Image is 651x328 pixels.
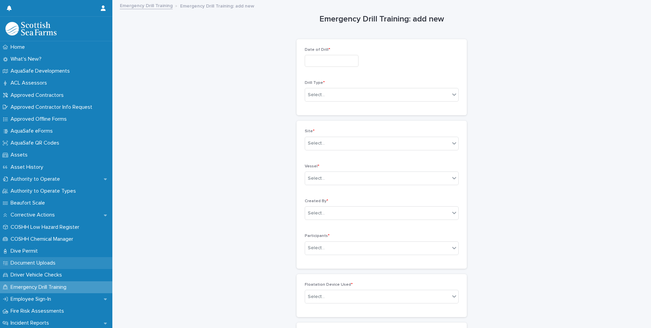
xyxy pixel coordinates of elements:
[8,212,60,218] p: Corrective Actions
[305,234,330,238] span: Participants
[8,188,81,194] p: Authority to Operate Types
[8,104,98,110] p: Approved Contractor Info Request
[308,175,325,182] div: Select...
[8,56,47,62] p: What's New?
[8,68,75,74] p: AquaSafe Developments
[308,91,325,99] div: Select...
[180,2,254,9] p: Emergency Drill Training: add new
[305,283,353,287] span: Floatation Device Used
[8,128,58,134] p: AquaSafe eForms
[120,1,173,9] a: Emergency Drill Training
[305,199,328,203] span: Created By
[8,152,33,158] p: Assets
[8,92,69,99] p: Approved Contractors
[8,116,72,122] p: Approved Offline Forms
[8,80,52,86] p: ACL Assessors
[8,164,49,170] p: Asset History
[308,293,325,300] div: Select...
[305,48,330,52] span: Date of Drill
[305,129,315,133] span: Site
[8,176,65,182] p: Authority to Operate
[8,140,65,146] p: AquaSafe QR Codes
[8,272,67,278] p: Driver Vehicle Checks
[8,320,54,326] p: Incident Reports
[308,244,325,252] div: Select...
[8,308,69,314] p: Fire Risk Assessments
[8,236,79,242] p: COSHH Chemical Manager
[308,210,325,217] div: Select...
[8,200,50,206] p: Beaufort Scale
[308,140,325,147] div: Select...
[8,284,72,290] p: Emergency Drill Training
[305,164,319,168] span: Vessel
[8,248,43,254] p: Dive Permit
[8,44,30,50] p: Home
[5,22,57,35] img: bPIBxiqnSb2ggTQWdOVV
[8,296,57,302] p: Employee Sign-In
[8,260,61,266] p: Document Uploads
[305,81,325,85] span: Drill Type
[297,14,467,24] h1: Emergency Drill Training: add new
[8,224,85,230] p: COSHH Low Hazard Register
